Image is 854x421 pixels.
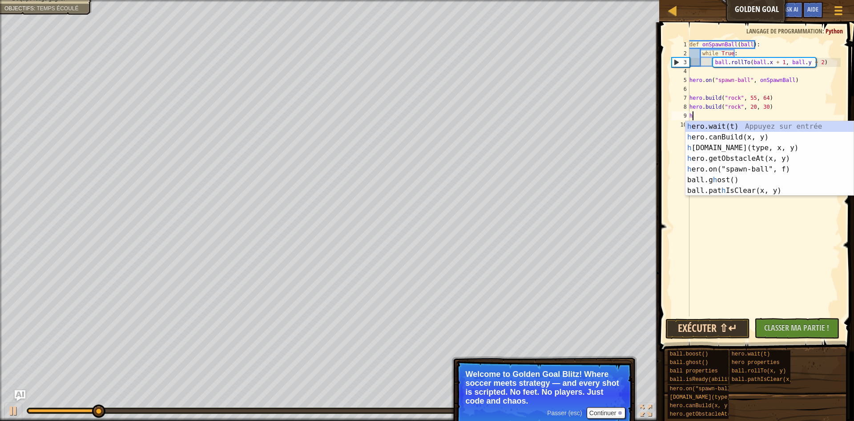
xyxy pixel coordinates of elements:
[672,120,689,129] div: 10
[672,58,689,67] div: 3
[783,5,798,13] span: Ask AI
[15,390,25,401] button: Ask AI
[826,27,843,35] span: Python
[732,376,802,383] span: ball.pathIsClear(x, y)
[672,85,689,94] div: 6
[670,360,708,366] span: ball.ghost()
[672,111,689,120] div: 9
[670,376,737,383] span: ball.isReady(ability)
[670,394,750,401] span: [DOMAIN_NAME](type, x, y)
[779,2,803,18] button: Ask AI
[732,368,786,374] span: ball.rollTo(x, y)
[465,370,623,405] p: Welcome to Golden Goal Blitz! Where soccer meets strategy — and every shot is scripted. No feet. ...
[547,409,582,417] span: Passer (esc)
[807,5,818,13] span: Aide
[672,76,689,85] div: 5
[670,386,747,392] span: hero.on("spawn-ball", f)
[822,27,826,35] span: :
[670,351,708,357] span: ball.boost()
[670,411,747,417] span: hero.getObstacleAt(x, y)
[36,5,78,12] span: temps écoulé
[732,360,780,366] span: hero properties
[672,49,689,58] div: 2
[746,27,822,35] span: Langage de programmation
[587,407,626,419] button: Continuer
[827,2,850,23] button: Afficher le menu
[670,368,718,374] span: ball properties
[4,5,34,12] span: Objectifs
[672,40,689,49] div: 1
[672,67,689,76] div: 4
[4,403,22,421] button: Ctrl + P: Play
[672,102,689,111] div: 8
[670,403,731,409] span: hero.canBuild(x, y)
[754,318,839,339] button: Classer ma partie !
[34,5,36,12] span: :
[732,351,770,357] span: hero.wait(t)
[637,403,655,421] button: Basculer en plein écran
[764,322,829,333] span: Classer ma partie !
[672,94,689,102] div: 7
[665,319,750,339] button: Exécuter ⇧↵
